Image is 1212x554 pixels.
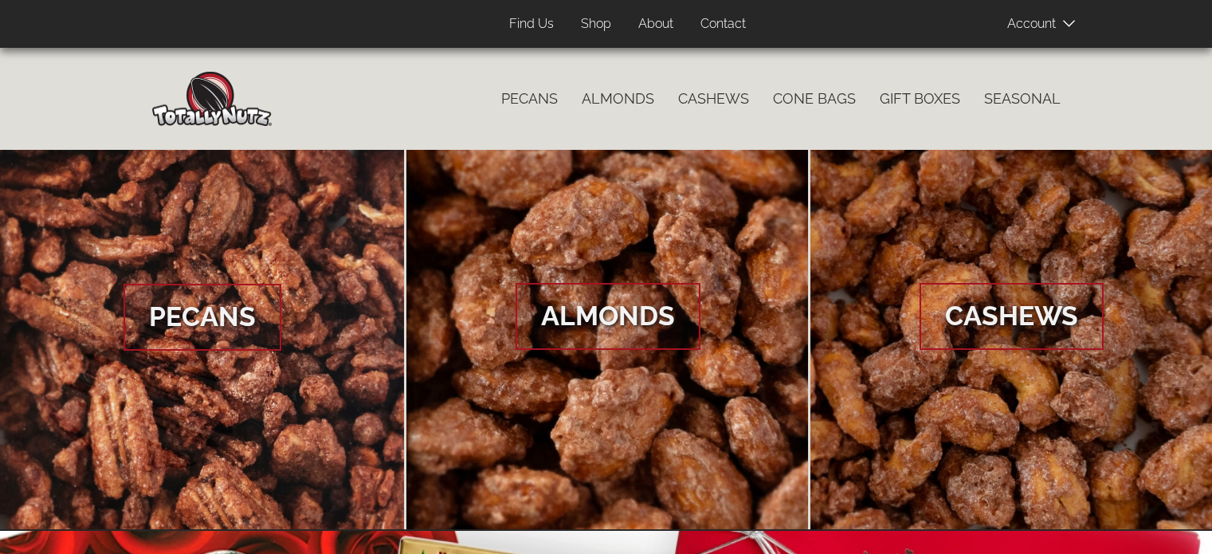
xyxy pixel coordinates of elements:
[761,82,868,116] a: Cone Bags
[497,9,566,40] a: Find Us
[666,82,761,116] a: Cashews
[489,82,570,116] a: Pecans
[972,82,1073,116] a: Seasonal
[569,9,623,40] a: Shop
[152,72,272,126] img: Home
[688,9,758,40] a: Contact
[124,284,281,351] span: Pecans
[920,283,1104,350] span: Cashews
[516,283,700,350] span: Almonds
[868,82,972,116] a: Gift Boxes
[626,9,685,40] a: About
[406,150,809,531] a: Almonds
[570,82,666,116] a: Almonds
